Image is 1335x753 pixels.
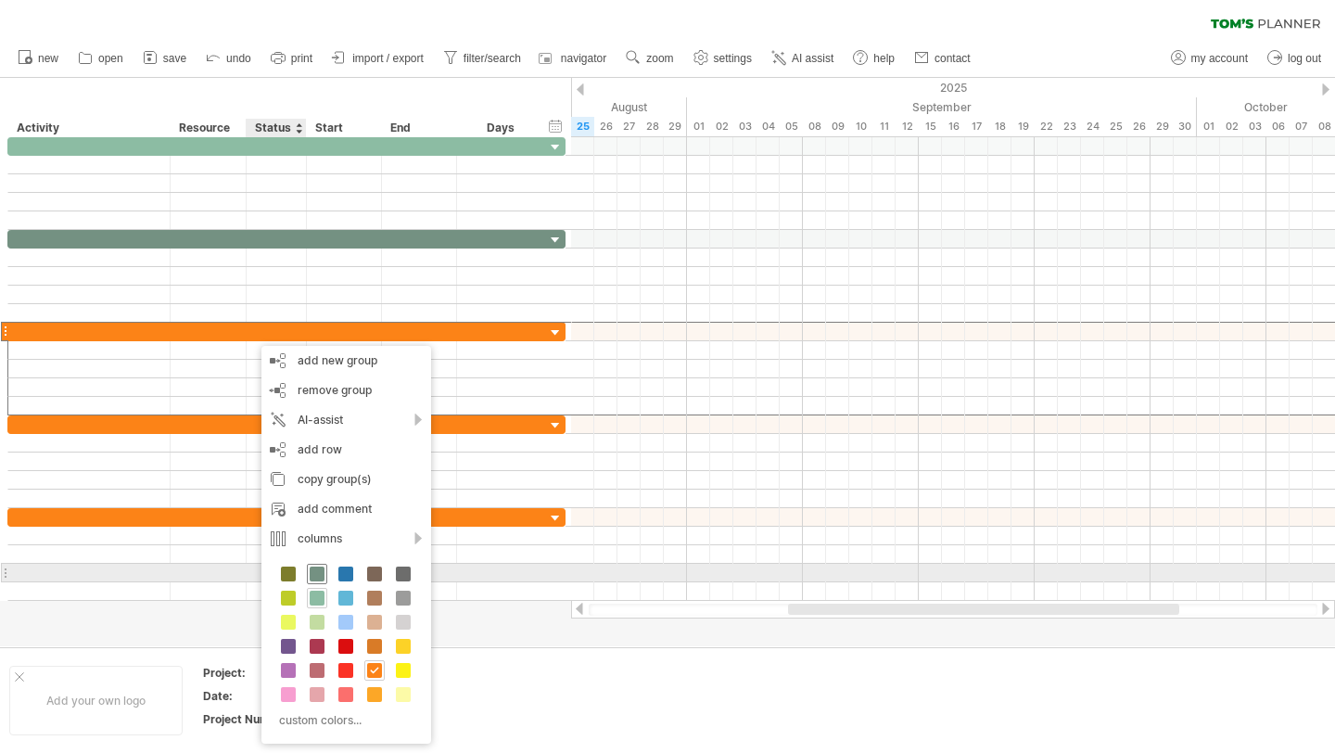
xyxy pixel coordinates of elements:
[826,117,849,136] div: Tuesday, 9 September 2025
[1166,46,1253,70] a: my account
[1288,52,1321,65] span: log out
[646,52,673,65] span: zoom
[792,52,833,65] span: AI assist
[203,711,305,727] div: Project Number
[756,117,780,136] div: Thursday, 4 September 2025
[98,52,123,65] span: open
[271,708,416,733] div: custom colors...
[255,119,296,137] div: Status
[138,46,192,70] a: save
[179,119,235,137] div: Resource
[201,46,257,70] a: undo
[439,46,527,70] a: filter/search
[73,46,129,70] a: open
[203,688,305,704] div: Date:
[1151,117,1174,136] div: Monday, 29 September 2025
[849,117,872,136] div: Wednesday, 10 September 2025
[261,405,431,435] div: AI-assist
[621,46,679,70] a: zoom
[1263,46,1327,70] a: log out
[1035,117,1058,136] div: Monday, 22 September 2025
[38,52,58,65] span: new
[315,119,371,137] div: Start
[1058,117,1081,136] div: Tuesday, 23 September 2025
[848,46,900,70] a: help
[261,524,431,554] div: columns
[261,465,431,494] div: copy group(s)
[1081,117,1104,136] div: Wednesday, 24 September 2025
[352,52,424,65] span: import / export
[9,666,183,735] div: Add your own logo
[561,52,606,65] span: navigator
[780,117,803,136] div: Friday, 5 September 2025
[714,52,752,65] span: settings
[942,117,965,136] div: Tuesday, 16 September 2025
[327,46,429,70] a: import / export
[617,117,641,136] div: Wednesday, 27 August 2025
[1290,117,1313,136] div: Tuesday, 7 October 2025
[17,119,159,137] div: Activity
[261,346,431,376] div: add new group
[456,119,544,137] div: Days
[1220,117,1243,136] div: Thursday, 2 October 2025
[689,46,757,70] a: settings
[203,665,305,681] div: Project:
[934,52,971,65] span: contact
[872,117,896,136] div: Thursday, 11 September 2025
[710,117,733,136] div: Tuesday, 2 September 2025
[226,52,251,65] span: undo
[687,117,710,136] div: Monday, 1 September 2025
[733,117,756,136] div: Wednesday, 3 September 2025
[266,46,318,70] a: print
[988,117,1011,136] div: Thursday, 18 September 2025
[1104,117,1127,136] div: Thursday, 25 September 2025
[13,46,64,70] a: new
[536,46,612,70] a: navigator
[1266,117,1290,136] div: Monday, 6 October 2025
[641,117,664,136] div: Thursday, 28 August 2025
[298,383,372,397] span: remove group
[163,52,186,65] span: save
[664,117,687,136] div: Friday, 29 August 2025
[873,52,895,65] span: help
[687,97,1197,117] div: September 2025
[291,52,312,65] span: print
[1197,117,1220,136] div: Wednesday, 1 October 2025
[803,117,826,136] div: Monday, 8 September 2025
[1011,117,1035,136] div: Friday, 19 September 2025
[464,52,521,65] span: filter/search
[1243,117,1266,136] div: Friday, 3 October 2025
[1127,117,1151,136] div: Friday, 26 September 2025
[594,117,617,136] div: Tuesday, 26 August 2025
[896,117,919,136] div: Friday, 12 September 2025
[390,119,446,137] div: End
[261,435,431,465] div: add row
[767,46,839,70] a: AI assist
[1191,52,1248,65] span: my account
[965,117,988,136] div: Wednesday, 17 September 2025
[919,117,942,136] div: Monday, 15 September 2025
[261,494,431,524] div: add comment
[909,46,976,70] a: contact
[1174,117,1197,136] div: Tuesday, 30 September 2025
[571,117,594,136] div: Monday, 25 August 2025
